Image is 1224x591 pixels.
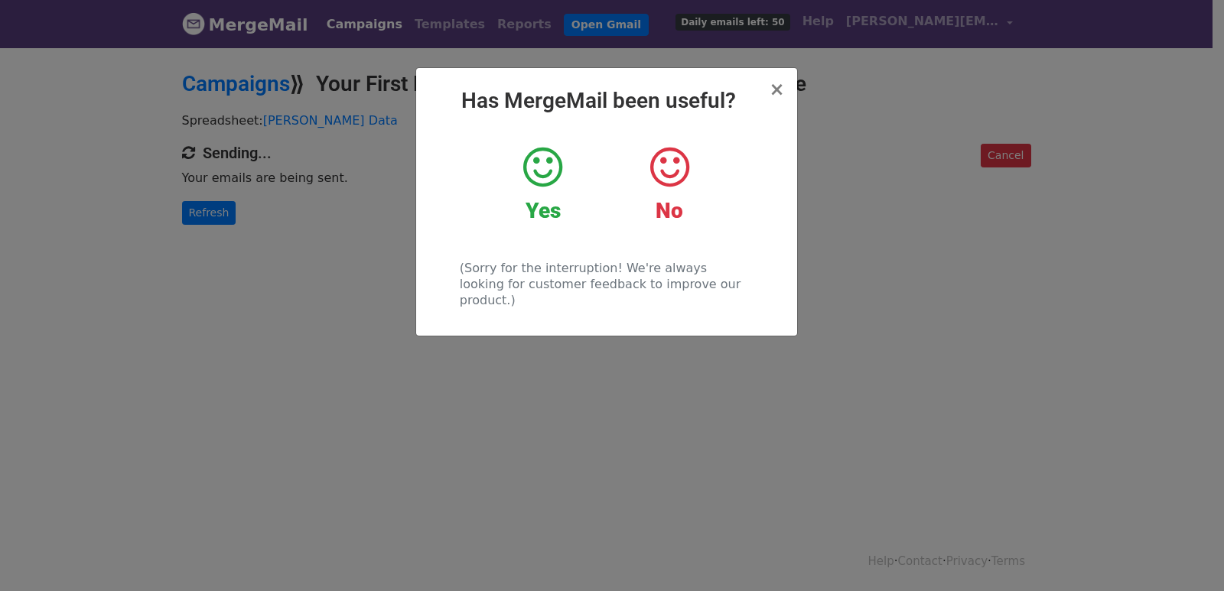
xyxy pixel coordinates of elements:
[617,145,721,224] a: No
[769,80,784,99] button: Close
[769,79,784,100] span: ×
[526,198,561,223] strong: Yes
[491,145,594,224] a: Yes
[1147,518,1224,591] iframe: Chat Widget
[656,198,683,223] strong: No
[460,260,753,308] p: (Sorry for the interruption! We're always looking for customer feedback to improve our product.)
[428,88,785,114] h2: Has MergeMail been useful?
